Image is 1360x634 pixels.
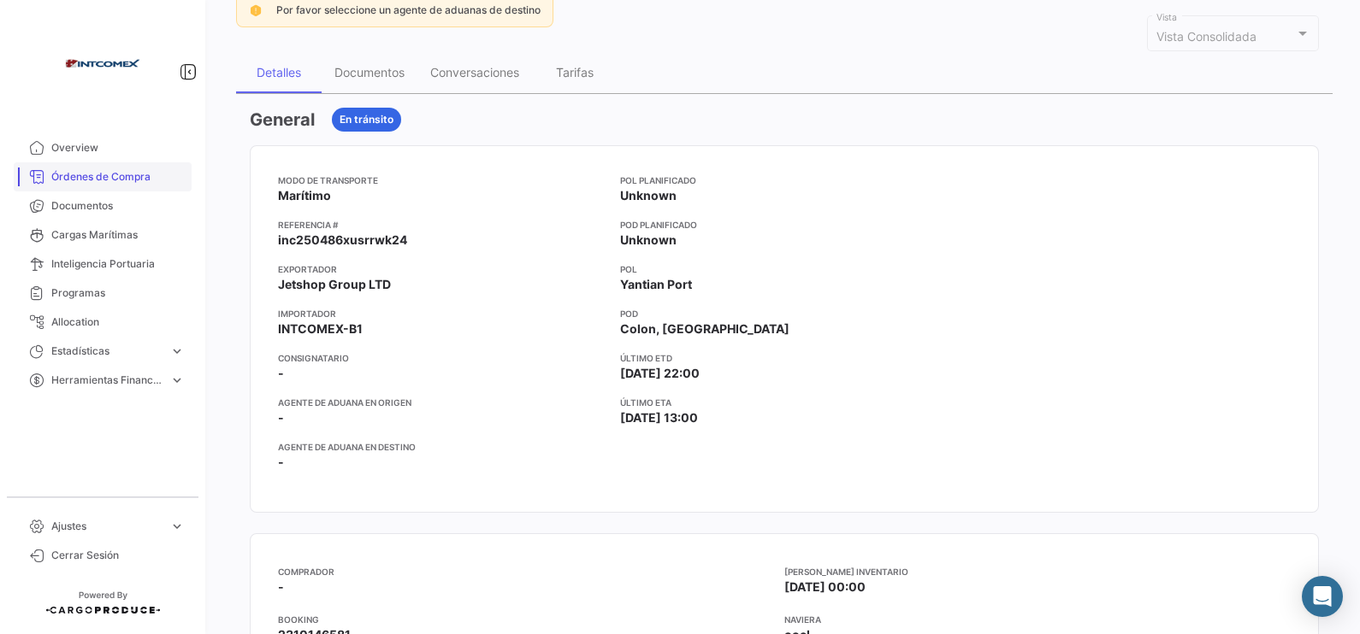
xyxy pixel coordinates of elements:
div: Documentos [334,65,405,79]
span: Unknown [620,232,677,249]
span: En tránsito [340,112,393,127]
app-card-info-title: Último ETD [620,351,949,365]
span: Yantian Port [620,276,692,293]
app-card-info-title: Comprador [278,565,784,578]
span: Documentos [51,198,185,214]
div: Abrir Intercom Messenger [1302,576,1343,617]
span: inc250486xusrrwk24 [278,232,407,249]
span: - [278,454,284,471]
span: Allocation [51,314,185,330]
span: Estadísticas [51,343,163,359]
span: Herramientas Financieras [51,373,163,388]
div: Tarifas [556,65,594,79]
app-card-info-title: Modo de Transporte [278,173,606,187]
span: [DATE] 22:00 [620,365,700,382]
app-card-info-title: POL [620,262,949,276]
span: Órdenes de Compra [51,169,185,185]
app-card-info-title: Último ETA [620,396,949,409]
span: [DATE] 13:00 [620,409,698,426]
app-card-info-title: POD [620,307,949,320]
div: Conversaciones [430,65,519,79]
a: Órdenes de Compra [14,162,192,191]
span: - [278,409,284,426]
app-card-info-title: Naviera [784,613,1291,626]
span: Cerrar Sesión [51,548,185,563]
h3: General [250,108,315,132]
span: expand_more [169,343,185,359]
span: Unknown [620,187,677,204]
app-card-info-title: Importador [278,307,606,320]
app-card-info-title: POD Planificado [620,218,949,232]
span: Inteligencia Portuaria [51,256,185,272]
a: Documentos [14,191,192,220]
app-card-info-title: Agente de Aduana en Destino [278,440,606,454]
mat-select-trigger: Vista Consolidada [1156,29,1257,44]
span: expand_more [169,373,185,388]
span: expand_more [169,519,185,534]
span: Por favor seleccione un agente de aduanas de destino [276,3,541,16]
app-card-info-title: Booking [278,613,784,626]
a: Cargas Marítimas [14,220,192,249]
app-card-info-title: Referencia # [278,218,606,232]
span: - [278,365,284,382]
a: Allocation [14,308,192,337]
span: Colon, [GEOGRAPHIC_DATA] [620,320,789,338]
span: Overview [51,140,185,156]
img: intcomex.png [60,21,145,106]
span: - [278,579,284,594]
span: [DATE] 00:00 [784,579,866,594]
app-card-info-title: Agente de Aduana en Origen [278,396,606,409]
span: Jetshop Group LTD [278,276,391,293]
span: Cargas Marítimas [51,227,185,243]
span: Programas [51,285,185,301]
app-card-info-title: Consignatario [278,351,606,365]
a: Overview [14,133,192,162]
a: Programas [14,279,192,308]
span: INTCOMEX-B1 [278,320,363,338]
span: Marítimo [278,187,331,204]
div: Detalles [257,65,301,79]
a: Inteligencia Portuaria [14,249,192,279]
span: Ajustes [51,519,163,534]
app-card-info-title: Exportador [278,262,606,276]
app-card-info-title: [PERSON_NAME] Inventario [784,565,1291,578]
app-card-info-title: POL Planificado [620,173,949,187]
